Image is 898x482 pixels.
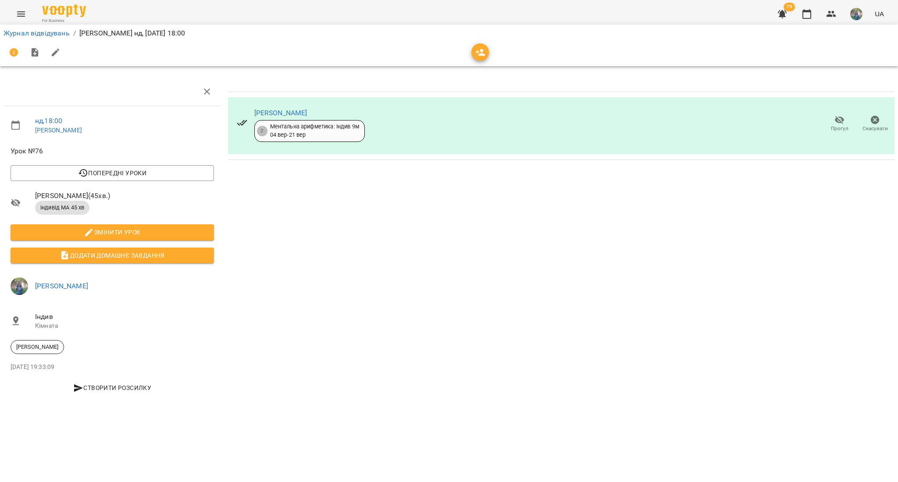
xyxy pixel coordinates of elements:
button: Menu [11,4,32,25]
a: [PERSON_NAME] [254,109,307,117]
div: [PERSON_NAME] [11,340,64,354]
span: Створити розсилку [14,383,210,393]
div: Ментальна арифметика: Індив 9м 04 вер - 21 вер [270,123,359,139]
span: For Business [42,18,86,24]
span: індивід МА 45 хв [35,204,89,212]
span: [PERSON_NAME] [11,343,64,351]
p: [DATE] 19:33:09 [11,363,214,372]
span: Індив [35,312,214,322]
button: Додати домашнє завдання [11,248,214,263]
img: de1e453bb906a7b44fa35c1e57b3518e.jpg [11,277,28,295]
img: Voopty Logo [42,4,86,17]
span: 79 [784,3,795,11]
div: 2 [257,126,267,136]
span: Змінити урок [18,227,207,237]
button: Попередні уроки [11,165,214,181]
span: Урок №76 [11,146,214,156]
span: Додати домашнє завдання [18,250,207,261]
span: Попередні уроки [18,168,207,178]
span: Прогул [831,125,848,132]
li: / [73,28,76,39]
button: Прогул [822,112,857,136]
a: нд , 18:00 [35,117,62,125]
button: Змінити урок [11,224,214,240]
span: [PERSON_NAME] ( 45 хв. ) [35,191,214,201]
img: de1e453bb906a7b44fa35c1e57b3518e.jpg [850,8,862,20]
span: Скасувати [862,125,888,132]
p: Кімната [35,322,214,330]
button: UA [871,6,887,22]
p: [PERSON_NAME] нд, [DATE] 18:00 [79,28,185,39]
nav: breadcrumb [4,28,894,39]
span: UA [875,9,884,18]
a: [PERSON_NAME] [35,282,88,290]
button: Створити розсилку [11,380,214,396]
a: Журнал відвідувань [4,29,70,37]
a: [PERSON_NAME] [35,127,82,134]
button: Скасувати [857,112,893,136]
